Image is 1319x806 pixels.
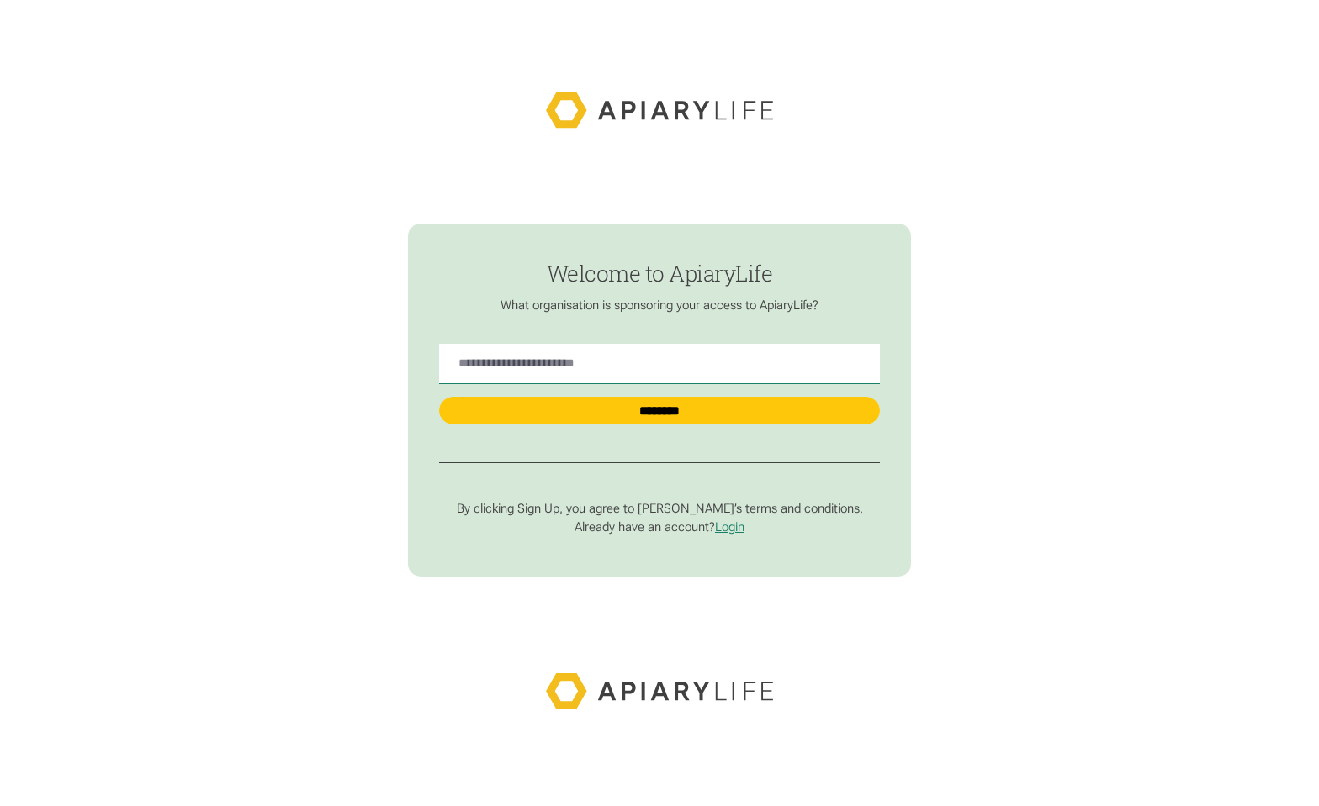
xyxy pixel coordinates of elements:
[715,519,744,535] a: Login
[439,261,880,286] h1: Welcome to ApiaryLife
[439,519,880,535] p: Already have an account?
[408,224,912,577] form: find-employer
[439,298,880,313] p: What organisation is sponsoring your access to ApiaryLife?
[439,501,880,517] p: By clicking Sign Up, you agree to [PERSON_NAME]’s terms and conditions.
